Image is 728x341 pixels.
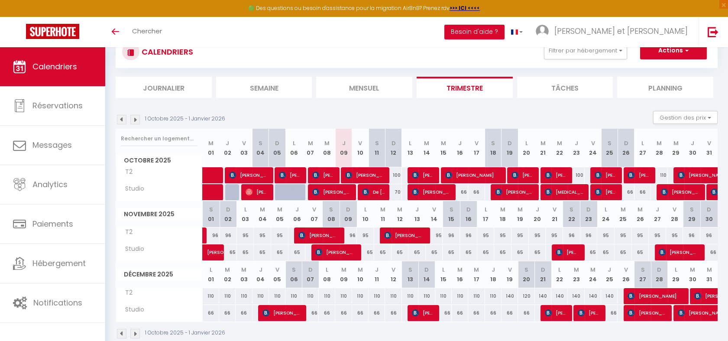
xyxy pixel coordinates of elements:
[32,179,68,190] span: Analytics
[277,205,282,214] abbr: M
[632,201,649,227] th: 26
[659,244,698,260] span: [PERSON_NAME] [PERSON_NAME]
[700,244,718,260] div: 66
[563,201,580,227] th: 22
[690,205,694,214] abbr: S
[450,4,480,12] a: >>> ICI <<<<
[305,201,323,227] th: 07
[203,244,220,261] a: [PERSON_NAME]
[207,240,227,256] span: [PERSON_NAME]
[329,205,333,214] abbr: S
[597,244,615,260] div: 65
[385,184,401,200] div: 70
[340,201,357,227] th: 09
[568,167,584,183] div: 100
[340,227,357,244] div: 96
[380,205,385,214] abbr: M
[203,129,219,167] th: 01
[352,129,369,167] th: 10
[525,139,528,147] abbr: L
[116,208,202,221] span: Novembre 2025
[557,139,562,147] abbr: M
[586,205,591,214] abbr: D
[246,184,268,200] span: [PERSON_NAME]
[508,139,512,147] abbr: D
[551,261,568,288] th: 22
[364,205,367,214] abbr: L
[117,167,150,177] span: T2
[412,305,434,321] span: [PERSON_NAME]
[392,266,395,274] abbr: V
[597,227,615,244] div: 95
[236,261,252,288] th: 03
[295,205,299,214] abbr: J
[637,205,643,214] abbr: M
[684,129,701,167] th: 30
[502,129,518,167] th: 19
[618,261,634,288] th: 26
[341,266,346,274] abbr: M
[374,244,392,260] div: 65
[319,261,335,288] th: 08
[33,297,82,308] span: Notifications
[494,201,511,227] th: 18
[226,205,230,214] abbr: D
[412,167,434,183] span: [PERSON_NAME]
[362,184,385,200] span: De [PERSON_NAME] [PERSON_NAME]
[568,129,584,167] th: 23
[271,244,288,260] div: 65
[326,266,328,274] abbr: L
[262,305,302,321] span: [PERSON_NAME]
[673,139,679,147] abbr: M
[649,201,666,227] th: 27
[524,266,528,274] abbr: S
[432,205,436,214] abbr: V
[651,261,667,288] th: 28
[241,266,246,274] abbr: M
[271,201,288,227] th: 05
[518,261,534,288] th: 20
[569,205,573,214] abbr: S
[585,261,601,288] th: 24
[315,244,355,260] span: [PERSON_NAME]
[535,129,551,167] th: 21
[219,261,236,288] th: 02
[369,129,385,167] th: 11
[546,227,563,244] div: 95
[605,205,607,214] abbr: L
[384,227,424,244] span: [PERSON_NAME]
[634,261,651,288] th: 27
[491,139,495,147] abbr: S
[494,244,511,260] div: 65
[116,77,212,98] li: Journalier
[392,244,409,260] div: 65
[468,184,485,200] div: 66
[219,129,236,167] th: 02
[418,129,435,167] th: 14
[468,261,485,288] th: 17
[269,261,285,288] th: 05
[618,184,634,200] div: 66
[357,227,374,244] div: 95
[358,266,363,274] abbr: M
[494,227,511,244] div: 95
[580,201,598,227] th: 23
[275,139,279,147] abbr: D
[409,139,411,147] abbr: L
[242,139,246,147] abbr: V
[285,261,302,288] th: 06
[634,129,651,167] th: 27
[529,201,546,227] th: 20
[408,201,426,227] th: 13
[641,139,644,147] abbr: L
[279,167,301,183] span: [PERSON_NAME] [PERSON_NAME]
[608,266,611,274] abbr: J
[358,139,362,147] abbr: V
[346,205,350,214] abbr: D
[412,184,451,200] span: [PERSON_NAME]
[632,244,649,260] div: 65
[342,139,346,147] abbr: J
[324,139,330,147] abbr: M
[443,244,460,260] div: 65
[402,129,418,167] th: 13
